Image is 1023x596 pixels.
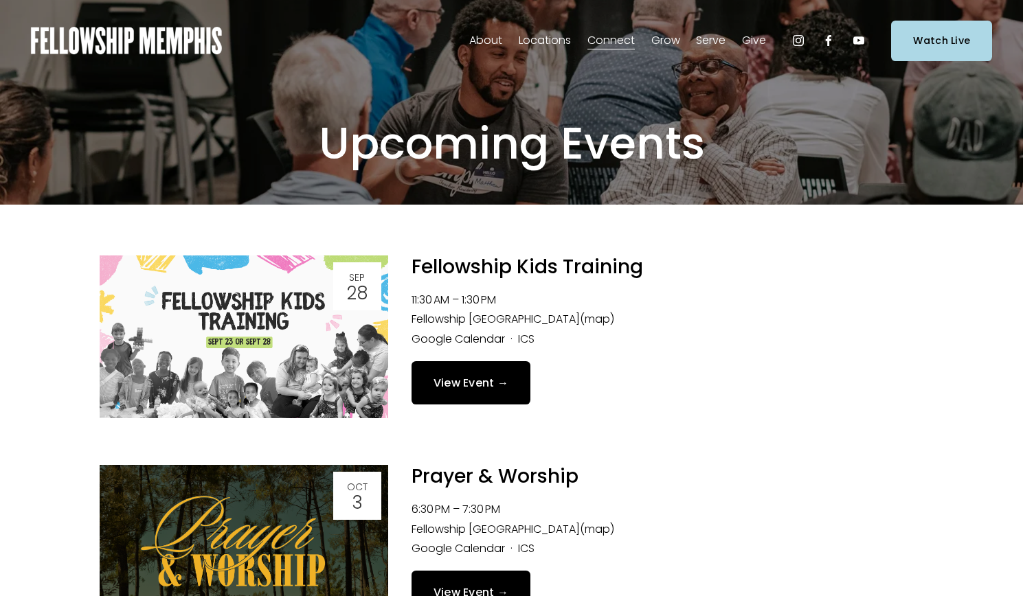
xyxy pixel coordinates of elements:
[412,540,505,556] a: Google Calendar
[822,34,835,47] a: Facebook
[462,292,496,308] time: 1:30 PM
[651,31,680,51] span: Grow
[203,117,821,171] h1: Upcoming Events
[696,31,726,51] span: Serve
[412,310,924,330] li: Fellowship [GEOGRAPHIC_DATA]
[580,521,614,537] a: (map)
[412,361,531,404] a: View Event →
[337,494,377,512] div: 3
[742,31,766,51] span: Give
[791,34,805,47] a: Instagram
[412,463,578,490] a: Prayer & Worship
[518,540,535,556] a: ICS
[651,30,680,51] a: folder dropdown
[696,30,726,51] a: folder dropdown
[337,273,377,282] div: Sep
[412,501,450,517] time: 6:30 PM
[412,331,505,347] a: Google Calendar
[469,31,502,51] span: About
[519,30,571,51] a: folder dropdown
[852,34,866,47] a: YouTube
[412,253,643,280] a: Fellowship Kids Training
[587,31,635,51] span: Connect
[891,21,992,61] a: Watch Live
[518,331,535,347] a: ICS
[742,30,766,51] a: folder dropdown
[580,311,614,327] a: (map)
[469,30,502,51] a: folder dropdown
[462,501,500,517] time: 7:30 PM
[412,292,449,308] time: 11:30 AM
[337,482,377,492] div: Oct
[587,30,635,51] a: folder dropdown
[412,520,924,540] li: Fellowship [GEOGRAPHIC_DATA]
[100,255,388,418] img: Fellowship Kids Training
[519,31,571,51] span: Locations
[337,284,377,302] div: 28
[31,27,223,54] img: Fellowship Memphis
